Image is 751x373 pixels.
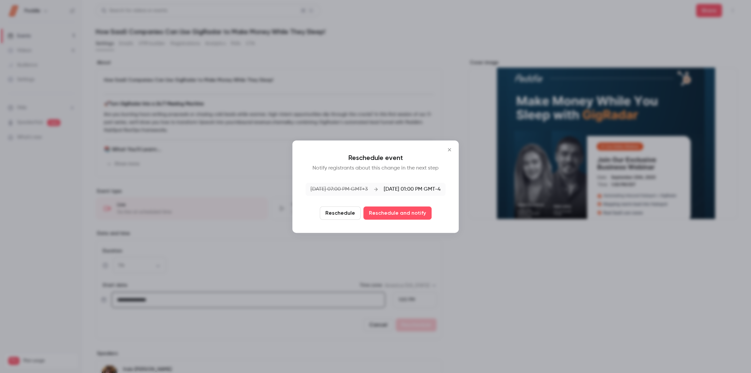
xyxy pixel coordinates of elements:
[306,154,445,162] p: Reschedule event
[363,206,432,220] button: Reschedule and notify
[384,185,441,193] p: [DATE] 01:00 PM GMT-4
[320,206,361,220] button: Reschedule
[443,143,456,156] button: Close
[306,164,445,172] p: Notify registrants about this change in the next step
[310,185,368,193] p: [DATE] 07:00 PM GMT+3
